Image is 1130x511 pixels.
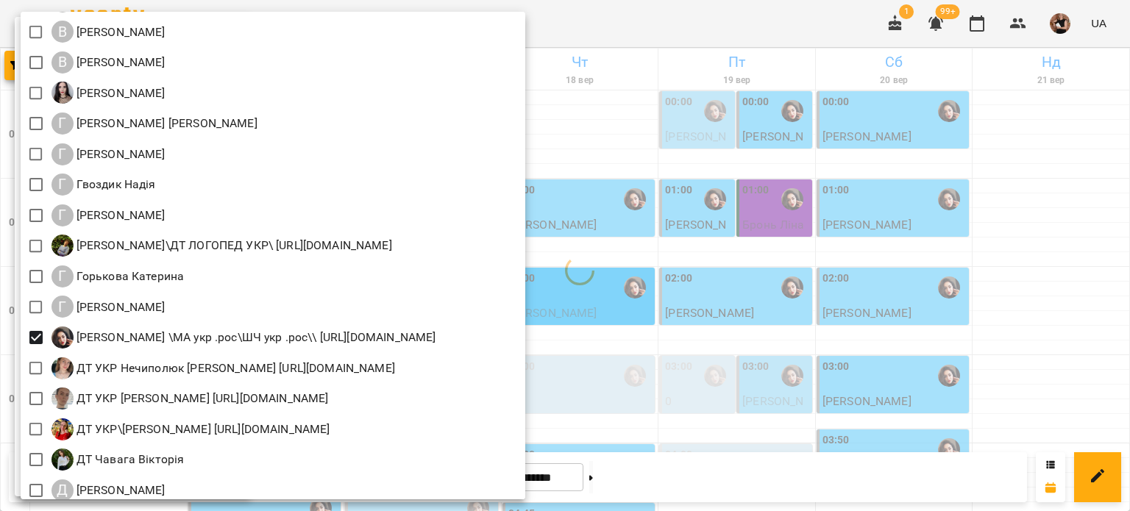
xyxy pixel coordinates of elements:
div: Г [51,112,74,135]
p: ДТ УКР [PERSON_NAME] [URL][DOMAIN_NAME] [74,390,329,407]
a: Г [PERSON_NAME] [51,143,166,165]
div: Гвоздик Надія [51,174,156,196]
div: В [51,21,74,43]
a: Г [PERSON_NAME] [51,82,166,104]
p: [PERSON_NAME] [74,54,166,71]
a: В [PERSON_NAME] [51,21,166,43]
div: Вікторія Котисько [51,51,166,74]
p: Горькова Катерина [74,268,185,285]
a: Г [PERSON_NAME] [51,204,166,226]
div: Данилюк Анастасія [51,479,166,501]
div: Д [51,479,74,501]
img: Д [51,418,74,440]
div: В [51,51,74,74]
a: Д ДТ Чавага Вікторія [51,449,185,471]
div: Гончаренко Світлана Володимирівна\ДТ ЛОГОПЕД УКР\ https://us06web.zoom.us/j/81989846243 [51,235,392,257]
div: ДТ УКР\РОС Абасова Сабіна https://us06web.zoom.us/j/84886035086 [51,418,330,440]
a: Г Горькова Катерина [51,265,185,287]
div: ДТ УКР Нечиполюк Мирослава https://us06web.zoom.us/j/87978670003 [51,357,395,379]
p: [PERSON_NAME] [74,85,166,102]
div: Гудима Антон [51,296,166,318]
div: Гусак Олена Армаїсівна \МА укр .рос\ШЧ укр .рос\\ https://us06web.zoom.us/j/83079612343 [51,326,436,349]
a: Д ДТ УКР [PERSON_NAME] [URL][DOMAIN_NAME] [51,387,329,410]
div: Г [51,204,74,226]
div: Гаврилевська Оксана [51,112,257,135]
p: ДТ УКР Нечиполюк [PERSON_NAME] [URL][DOMAIN_NAME] [74,360,395,377]
img: Г [51,326,74,349]
p: [PERSON_NAME] [74,299,166,316]
p: ДТ УКР\[PERSON_NAME] [URL][DOMAIN_NAME] [74,421,330,438]
div: Г [51,265,74,287]
div: Г [51,143,74,165]
div: Гончаренко Наталія [51,204,166,226]
p: [PERSON_NAME] [74,482,166,499]
div: ДТ Чавага Вікторія [51,449,185,471]
a: Г [PERSON_NAME]\ДТ ЛОГОПЕД УКР\ [URL][DOMAIN_NAME] [51,235,392,257]
p: Гвоздик Надія [74,176,156,193]
div: Вовк Галина [51,21,166,43]
p: [PERSON_NAME] [74,146,166,163]
p: [PERSON_NAME]\ДТ ЛОГОПЕД УКР\ [URL][DOMAIN_NAME] [74,237,392,254]
a: Г Гвоздик Надія [51,174,156,196]
a: Д ДТ УКР Нечиполюк [PERSON_NAME] [URL][DOMAIN_NAME] [51,357,395,379]
img: Д [51,449,74,471]
img: Д [51,387,74,410]
a: Д [PERSON_NAME] [51,479,166,501]
img: Г [51,82,74,104]
p: [PERSON_NAME] \МА укр .рос\ШЧ укр .рос\\ [URL][DOMAIN_NAME] [74,329,436,346]
a: В [PERSON_NAME] [51,51,166,74]
p: [PERSON_NAME] [PERSON_NAME] [74,115,257,132]
a: Г [PERSON_NAME] \МА укр .рос\ШЧ укр .рос\\ [URL][DOMAIN_NAME] [51,326,436,349]
div: Галушка Оксана [51,143,166,165]
img: Г [51,235,74,257]
div: Горькова Катерина [51,265,185,287]
p: ДТ Чавага Вікторія [74,451,185,468]
a: Д ДТ УКР\[PERSON_NAME] [URL][DOMAIN_NAME] [51,418,330,440]
img: Д [51,357,74,379]
p: [PERSON_NAME] [74,207,166,224]
p: [PERSON_NAME] [74,24,166,41]
div: Габорак Галина [51,82,166,104]
div: Г [51,174,74,196]
a: Г [PERSON_NAME] [51,296,166,318]
div: ДТ УКР Колоша Катерина https://us06web.zoom.us/j/84976667317 [51,387,329,410]
a: Г [PERSON_NAME] [PERSON_NAME] [51,112,257,135]
div: Г [51,296,74,318]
